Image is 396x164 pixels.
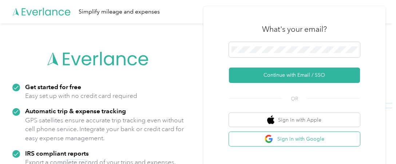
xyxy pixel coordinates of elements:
[25,149,89,157] strong: IRS compliant reports
[25,83,81,91] strong: Get started for free
[25,116,184,143] p: GPS satellites ensure accurate trip tracking even without cell phone service. Integrate your bank...
[229,68,360,83] button: Continue with Email / SSO
[267,115,274,125] img: apple logo
[25,107,126,115] strong: Automatic trip & expense tracking
[229,113,360,127] button: apple logoSign in with Apple
[25,91,137,100] p: Easy set up with no credit card required
[229,132,360,146] button: google logoSign in with Google
[262,24,327,34] h3: What's your email?
[282,95,307,103] span: OR
[265,134,274,144] img: google logo
[79,7,160,16] div: Simplify mileage and expenses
